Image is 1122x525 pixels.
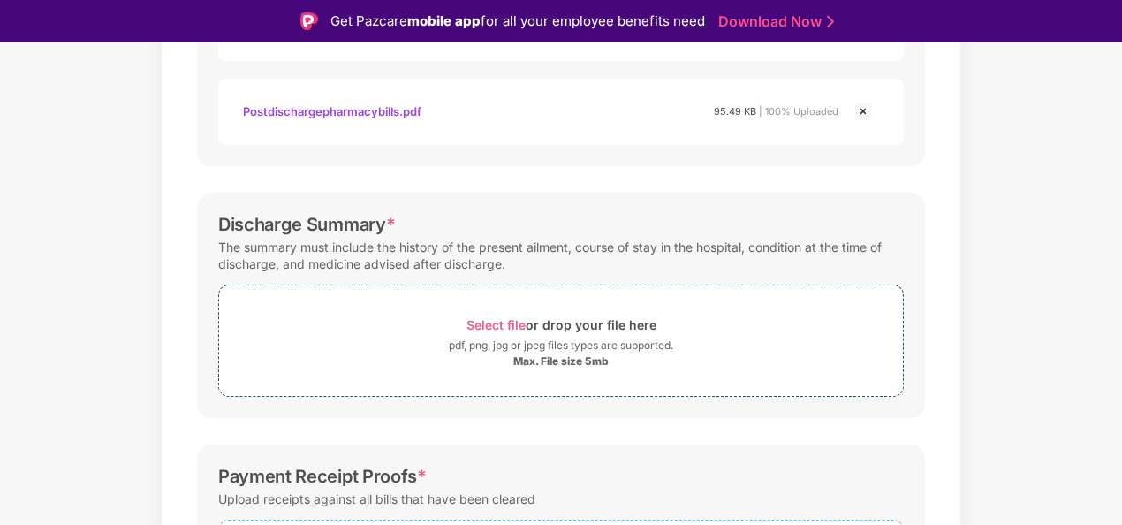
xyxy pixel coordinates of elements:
div: pdf, png, jpg or jpeg files types are supported. [449,337,673,354]
img: svg+xml;base64,PHN2ZyBpZD0iQ3Jvc3MtMjR4MjQiIHhtbG5zPSJodHRwOi8vd3d3LnczLm9yZy8yMDAwL3N2ZyIgd2lkdG... [853,101,874,122]
img: Stroke [827,12,834,31]
div: Postdischargepharmacybills.pdf [243,96,421,126]
a: Download Now [718,12,829,31]
div: Upload receipts against all bills that have been cleared [218,487,535,511]
div: The summary must include the history of the present ailment, course of stay in the hospital, cond... [218,235,904,276]
span: Select fileor drop your file herepdf, png, jpg or jpeg files types are supported.Max. File size 5mb [219,299,903,383]
img: Logo [300,12,318,30]
div: Payment Receipt Proofs [218,466,427,487]
strong: mobile app [407,12,481,29]
div: Max. File size 5mb [513,354,609,369]
div: or drop your file here [466,313,656,337]
span: | 100% Uploaded [759,105,838,118]
div: Discharge Summary [218,214,395,235]
div: Get Pazcare for all your employee benefits need [330,11,705,32]
span: 95.49 KB [714,105,756,118]
span: Select file [466,317,526,332]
